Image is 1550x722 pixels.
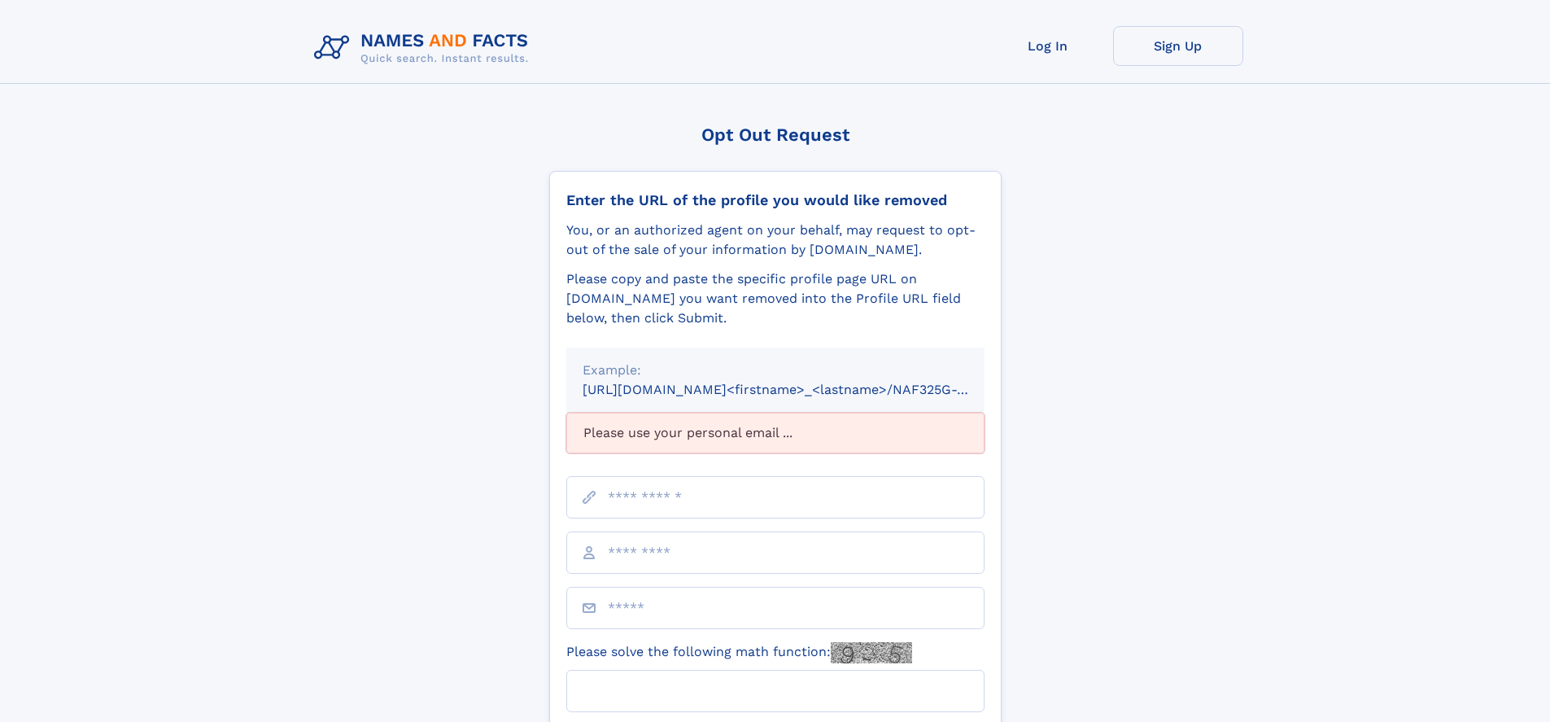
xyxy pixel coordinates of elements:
div: Enter the URL of the profile you would like removed [566,191,985,209]
small: [URL][DOMAIN_NAME]<firstname>_<lastname>/NAF325G-xxxxxxxx [583,382,1015,397]
a: Sign Up [1113,26,1243,66]
div: You, or an authorized agent on your behalf, may request to opt-out of the sale of your informatio... [566,221,985,260]
div: Please use your personal email ... [566,413,985,453]
img: Logo Names and Facts [308,26,542,70]
label: Please solve the following math function: [566,642,912,663]
div: Opt Out Request [549,125,1002,145]
a: Log In [983,26,1113,66]
div: Example: [583,361,968,380]
div: Please copy and paste the specific profile page URL on [DOMAIN_NAME] you want removed into the Pr... [566,269,985,328]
